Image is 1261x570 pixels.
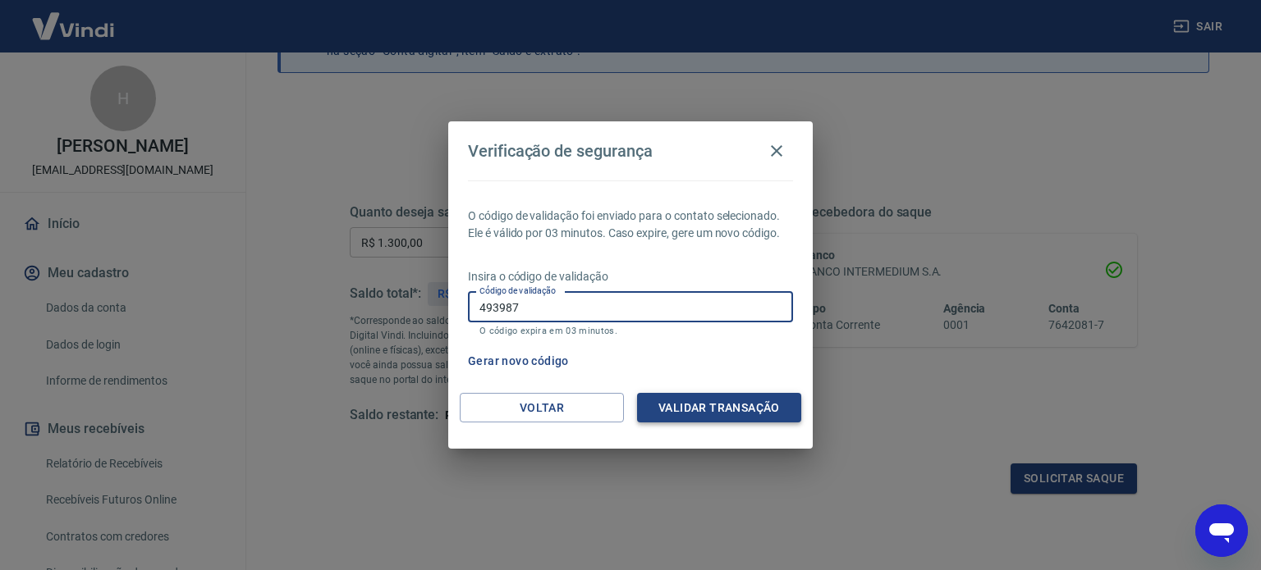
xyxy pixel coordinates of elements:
[479,326,782,336] p: O código expira em 03 minutos.
[637,393,801,423] button: Validar transação
[468,207,793,242] p: O código de validação foi enviado para o contato selecionado. Ele é válido por 03 minutos. Caso e...
[1195,504,1248,557] iframe: Botão para abrir a janela de mensagens
[468,141,653,161] h4: Verificação de segurança
[479,285,556,297] label: Código de validação
[461,346,575,376] button: Gerar novo código
[468,268,793,285] p: Insira o código de validação
[460,393,624,423] button: Voltar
